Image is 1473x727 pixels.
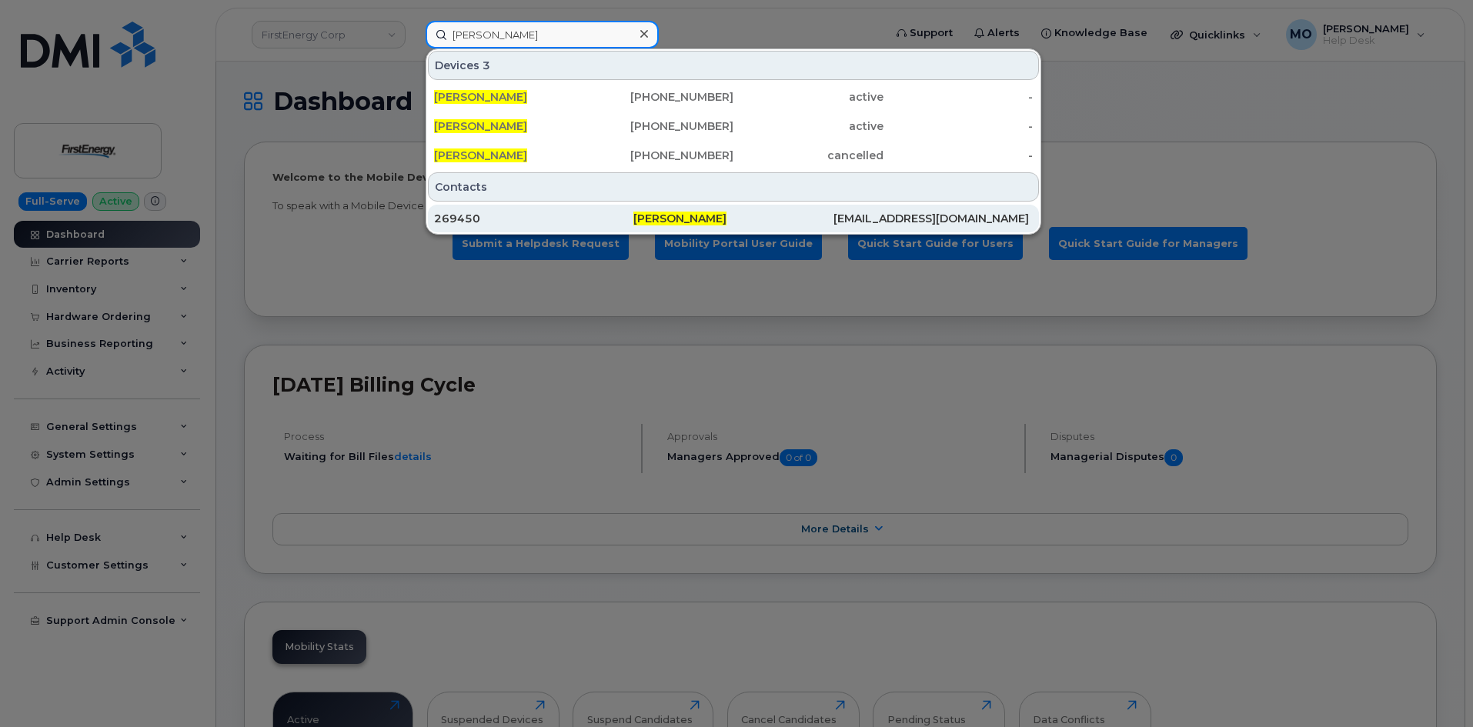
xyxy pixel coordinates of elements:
a: [PERSON_NAME][PHONE_NUMBER]cancelled- [428,142,1039,169]
div: Devices [428,51,1039,80]
div: [EMAIL_ADDRESS][DOMAIN_NAME] [833,211,1033,226]
div: 269450 [434,211,633,226]
span: [PERSON_NAME] [434,148,527,162]
a: [PERSON_NAME][PHONE_NUMBER]active- [428,83,1039,111]
a: [PERSON_NAME][PHONE_NUMBER]active- [428,112,1039,140]
iframe: Messenger Launcher [1406,660,1461,715]
div: - [883,89,1034,105]
div: Contacts [428,172,1039,202]
div: active [733,89,883,105]
div: - [883,118,1034,134]
div: active [733,118,883,134]
span: [PERSON_NAME] [434,90,527,104]
div: - [883,148,1034,163]
span: 3 [483,58,490,73]
a: 269450[PERSON_NAME][EMAIL_ADDRESS][DOMAIN_NAME] [428,205,1039,232]
div: cancelled [733,148,883,163]
div: [PHONE_NUMBER] [584,148,734,163]
span: [PERSON_NAME] [633,212,726,225]
span: [PERSON_NAME] [434,119,527,133]
div: [PHONE_NUMBER] [584,89,734,105]
div: [PHONE_NUMBER] [584,118,734,134]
